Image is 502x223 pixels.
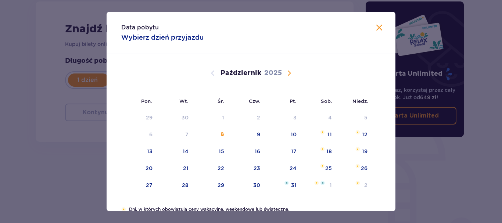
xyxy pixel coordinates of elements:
[121,144,158,160] td: poniedziałek, 13 października 2025
[302,110,337,126] td: Data niedostępna. sobota, 4 października 2025
[220,131,224,138] div: 8
[218,165,224,172] div: 22
[146,114,153,121] div: 29
[194,127,229,143] td: środa, 8 października 2025
[321,98,332,104] small: Sob.
[229,161,266,177] td: czwartek, 23 października 2025
[129,206,381,213] p: Dni, w których obowiązują ceny wakacyjne, weekendowe lub świąteczne.
[337,177,373,194] td: niedziela, 2 listopada 2025
[326,148,332,155] div: 18
[375,24,384,33] button: Zamknij
[229,144,266,160] td: czwartek, 16 października 2025
[352,98,368,104] small: Niedz.
[337,127,373,143] td: niedziela, 12 października 2025
[320,181,325,185] img: Niebieska gwiazdka
[194,161,229,177] td: środa, 22 października 2025
[291,148,297,155] div: 17
[147,148,153,155] div: 13
[183,165,189,172] div: 21
[229,177,266,194] td: czwartek, 30 października 2025
[185,131,189,138] div: 7
[222,114,224,121] div: 1
[320,130,325,134] img: Pomarańczowa gwiazdka
[302,127,337,143] td: sobota, 11 października 2025
[229,110,266,126] td: Data niedostępna. czwartek, 2 października 2025
[182,114,189,121] div: 30
[149,131,153,138] div: 6
[291,181,297,189] div: 31
[337,144,373,160] td: niedziela, 19 października 2025
[364,181,367,189] div: 2
[337,110,373,126] td: Data niedostępna. niedziela, 5 października 2025
[355,147,360,151] img: Pomarańczowa gwiazdka
[218,98,224,104] small: Śr.
[121,110,158,126] td: Data niedostępna. poniedziałek, 29 września 2025
[257,114,260,121] div: 2
[158,144,194,160] td: wtorek, 14 października 2025
[158,161,194,177] td: wtorek, 21 października 2025
[194,110,229,126] td: Data niedostępna. środa, 1 października 2025
[290,98,296,104] small: Pt.
[121,177,158,194] td: poniedziałek, 27 października 2025
[255,148,260,155] div: 16
[362,131,367,138] div: 12
[146,165,153,172] div: 20
[265,127,302,143] td: piątek, 10 października 2025
[253,181,260,189] div: 30
[121,161,158,177] td: poniedziałek, 20 października 2025
[320,164,325,168] img: Pomarańczowa gwiazdka
[364,114,367,121] div: 5
[182,181,189,189] div: 28
[325,165,332,172] div: 25
[328,114,332,121] div: 4
[355,164,360,168] img: Pomarańczowa gwiazdka
[249,98,260,104] small: Czw.
[121,24,159,32] p: Data pobytu
[158,110,194,126] td: Data niedostępna. wtorek, 30 września 2025
[327,131,332,138] div: 11
[146,181,153,189] div: 27
[254,165,260,172] div: 23
[158,127,194,143] td: Data niedostępna. wtorek, 7 października 2025
[330,181,332,189] div: 1
[265,161,302,177] td: piątek, 24 października 2025
[355,130,360,134] img: Pomarańczowa gwiazdka
[265,144,302,160] td: piątek, 17 października 2025
[362,148,367,155] div: 19
[291,131,297,138] div: 10
[218,181,224,189] div: 29
[361,165,367,172] div: 26
[355,181,360,185] img: Pomarańczowa gwiazdka
[257,131,260,138] div: 9
[208,69,217,78] button: Poprzedni miesiąc
[194,144,229,160] td: środa, 15 października 2025
[183,148,189,155] div: 14
[337,161,373,177] td: niedziela, 26 października 2025
[302,144,337,160] td: sobota, 18 października 2025
[264,69,282,78] p: 2025
[285,69,294,78] button: Następny miesiąc
[194,177,229,194] td: środa, 29 października 2025
[229,127,266,143] td: czwartek, 9 października 2025
[314,181,319,185] img: Pomarańczowa gwiazdka
[121,127,158,143] td: Data niedostępna. poniedziałek, 6 października 2025
[158,177,194,194] td: wtorek, 28 października 2025
[302,161,337,177] td: sobota, 25 października 2025
[284,181,289,185] img: Niebieska gwiazdka
[121,33,204,42] p: Wybierz dzień przyjazdu
[320,147,325,151] img: Pomarańczowa gwiazdka
[219,148,224,155] div: 15
[265,177,302,194] td: piątek, 31 października 2025
[121,207,126,212] img: Pomarańczowa gwiazdka
[293,114,297,121] div: 3
[179,98,188,104] small: Wt.
[141,98,152,104] small: Pon.
[220,69,261,78] p: Październik
[290,165,297,172] div: 24
[265,110,302,126] td: Data niedostępna. piątek, 3 października 2025
[302,177,337,194] td: sobota, 1 listopada 2025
